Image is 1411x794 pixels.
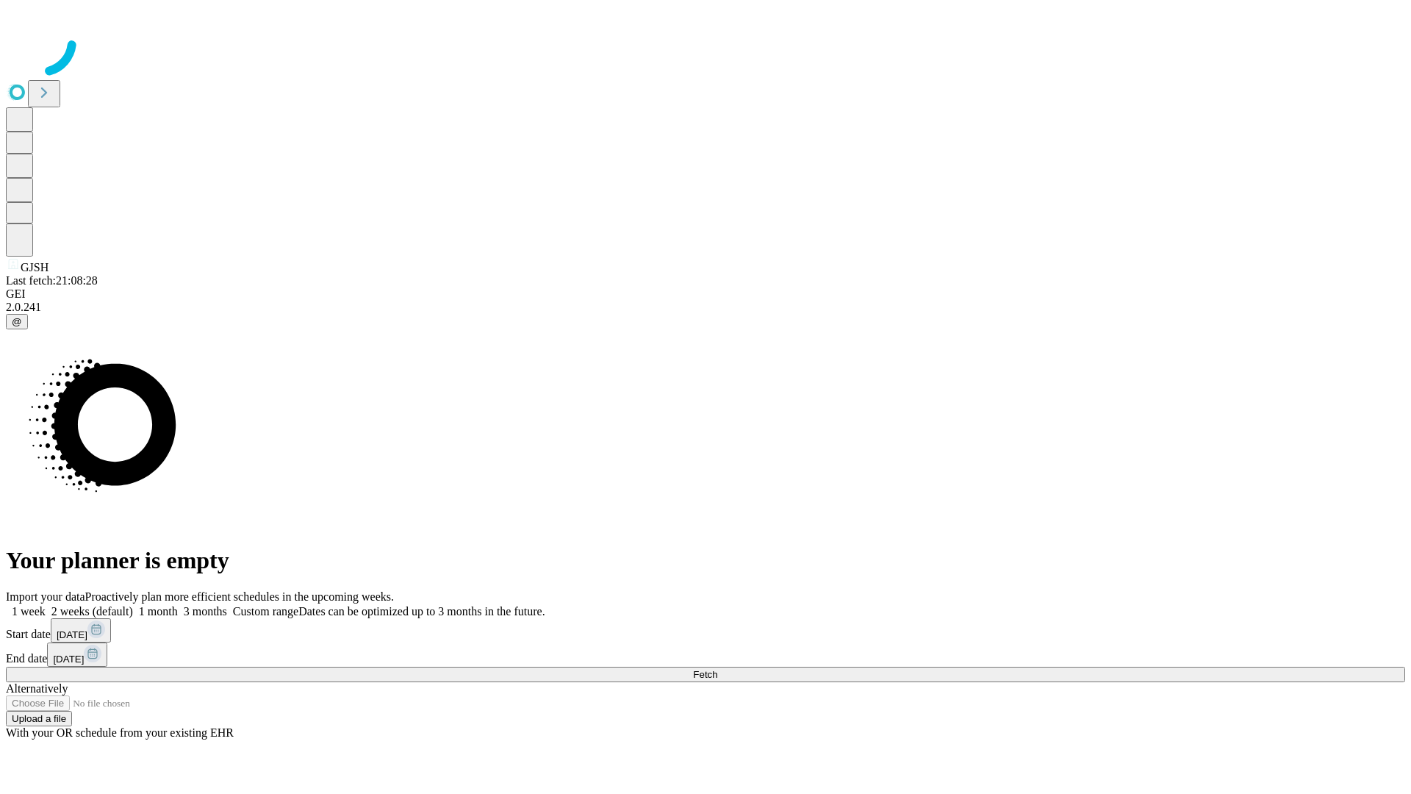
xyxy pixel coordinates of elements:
[6,274,98,287] span: Last fetch: 21:08:28
[21,261,49,273] span: GJSH
[6,547,1405,574] h1: Your planner is empty
[298,605,545,618] span: Dates can be optimized up to 3 months in the future.
[6,643,1405,667] div: End date
[12,605,46,618] span: 1 week
[51,618,111,643] button: [DATE]
[6,618,1405,643] div: Start date
[57,629,87,640] span: [DATE]
[6,667,1405,682] button: Fetch
[184,605,227,618] span: 3 months
[233,605,298,618] span: Custom range
[51,605,133,618] span: 2 weeks (default)
[85,590,394,603] span: Proactively plan more efficient schedules in the upcoming weeks.
[139,605,178,618] span: 1 month
[53,654,84,665] span: [DATE]
[693,669,717,680] span: Fetch
[47,643,107,667] button: [DATE]
[6,711,72,726] button: Upload a file
[6,287,1405,301] div: GEI
[6,301,1405,314] div: 2.0.241
[6,590,85,603] span: Import your data
[12,316,22,327] span: @
[6,314,28,329] button: @
[6,726,234,739] span: With your OR schedule from your existing EHR
[6,682,68,695] span: Alternatively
